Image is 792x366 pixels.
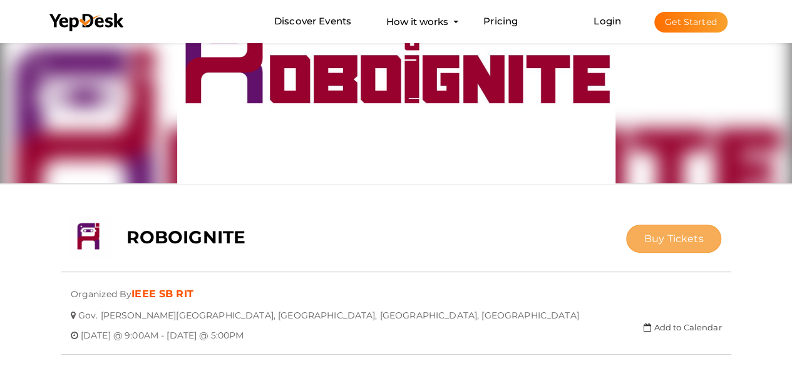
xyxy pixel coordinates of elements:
[67,215,111,259] img: RSPMBPJE_small.png
[81,320,244,341] span: [DATE] @ 9:00AM - [DATE] @ 5:00PM
[78,300,579,321] span: Gov. [PERSON_NAME][GEOGRAPHIC_DATA], [GEOGRAPHIC_DATA], [GEOGRAPHIC_DATA], [GEOGRAPHIC_DATA]
[126,226,245,248] b: ROBOIGNITE
[654,12,728,33] button: Get Started
[383,10,452,33] button: How it works
[644,233,704,245] span: Buy Tickets
[594,15,621,27] a: Login
[274,10,351,33] a: Discover Events
[643,322,721,332] a: Add to Calendar
[483,10,518,33] a: Pricing
[131,288,193,300] a: IEEE SB RIT
[71,279,132,300] span: Organized By
[626,225,722,253] button: Buy Tickets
